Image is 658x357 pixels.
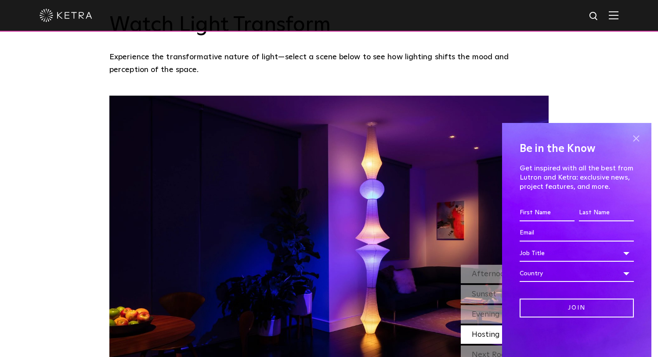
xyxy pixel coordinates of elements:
img: search icon [589,11,600,22]
h4: Be in the Know [520,141,634,157]
img: Hamburger%20Nav.svg [609,11,618,19]
span: Afternoon [472,270,509,278]
span: Hosting [472,331,500,339]
p: Get inspired with all the best from Lutron and Ketra: exclusive news, project features, and more. [520,164,634,191]
p: Experience the transformative nature of light—select a scene below to see how lighting shifts the... [109,51,544,76]
input: Join [520,299,634,317]
div: Job Title [520,245,634,262]
img: ketra-logo-2019-white [40,9,92,22]
input: Last Name [579,205,634,221]
input: Email [520,225,634,242]
input: First Name [520,205,575,221]
span: Sunset [472,290,496,298]
div: Country [520,265,634,282]
span: Evening [472,310,500,318]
